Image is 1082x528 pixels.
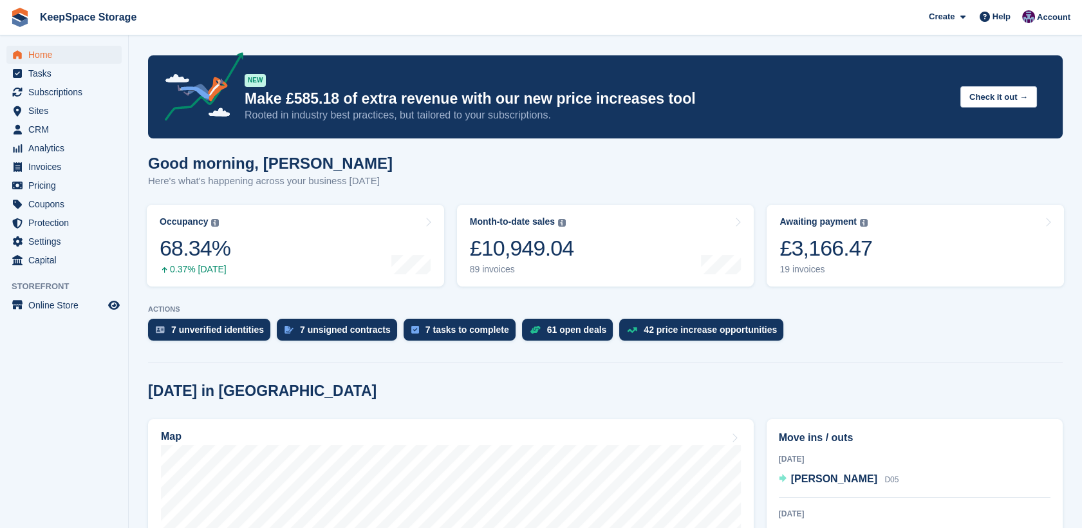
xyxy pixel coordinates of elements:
a: menu [6,176,122,194]
span: Online Store [28,296,106,314]
a: menu [6,251,122,269]
h2: Map [161,431,182,442]
a: menu [6,102,122,120]
div: Occupancy [160,216,208,227]
div: 19 invoices [779,264,872,275]
div: 7 tasks to complete [425,325,509,335]
div: 7 unsigned contracts [300,325,391,335]
a: 61 open deals [522,319,620,347]
a: menu [6,214,122,232]
a: 7 unsigned contracts [277,319,404,347]
span: Pricing [28,176,106,194]
p: Here's what's happening across your business [DATE] [148,174,393,189]
div: £3,166.47 [779,235,872,261]
img: icon-info-grey-7440780725fd019a000dd9b08b2336e03edf1995a4989e88bcd33f0948082b44.svg [860,219,868,227]
a: Awaiting payment £3,166.47 19 invoices [767,205,1064,287]
span: Coupons [28,195,106,213]
span: Tasks [28,64,106,82]
img: price-adjustments-announcement-icon-8257ccfd72463d97f412b2fc003d46551f7dbcb40ab6d574587a9cd5c0d94... [154,52,244,126]
div: 42 price increase opportunities [644,325,777,335]
h2: [DATE] in [GEOGRAPHIC_DATA] [148,382,377,400]
a: 7 unverified identities [148,319,277,347]
a: menu [6,64,122,82]
div: [DATE] [779,453,1050,465]
span: [PERSON_NAME] [791,473,877,484]
a: Occupancy 68.34% 0.37% [DATE] [147,205,444,287]
h2: Move ins / outs [779,430,1050,446]
span: CRM [28,120,106,138]
span: Protection [28,214,106,232]
a: Preview store [106,297,122,313]
div: [DATE] [779,508,1050,520]
div: 68.34% [160,235,230,261]
span: D05 [884,475,899,484]
a: menu [6,296,122,314]
p: Make £585.18 of extra revenue with our new price increases tool [245,90,950,108]
span: Sites [28,102,106,120]
img: price_increase_opportunities-93ffe204e8149a01c8c9dc8f82e8f89637d9d84a8eef4429ea346261dce0b2c0.svg [627,327,637,333]
img: verify_identity-adf6edd0f0f0b5bbfe63781bf79b02c33cf7c696d77639b501bdc392416b5a36.svg [156,326,165,334]
div: 0.37% [DATE] [160,264,230,275]
button: Check it out → [960,86,1037,108]
a: [PERSON_NAME] D05 [779,471,899,488]
span: Create [929,10,955,23]
p: ACTIONS [148,305,1063,314]
span: Storefront [12,280,128,293]
img: contract_signature_icon-13c848040528278c33f63329250d36e43548de30e8caae1d1a13099fd9432cc5.svg [284,326,294,334]
a: menu [6,46,122,64]
div: £10,949.04 [470,235,574,261]
img: icon-info-grey-7440780725fd019a000dd9b08b2336e03edf1995a4989e88bcd33f0948082b44.svg [558,219,566,227]
div: 7 unverified identities [171,325,264,335]
img: Charlotte Jobling [1022,10,1035,23]
a: menu [6,139,122,157]
h1: Good morning, [PERSON_NAME] [148,155,393,172]
a: menu [6,83,122,101]
span: Capital [28,251,106,269]
span: Settings [28,232,106,250]
a: menu [6,232,122,250]
a: menu [6,158,122,176]
a: menu [6,195,122,213]
img: stora-icon-8386f47178a22dfd0bd8f6a31ec36ba5ce8667c1dd55bd0f319d3a0aa187defe.svg [10,8,30,27]
div: Awaiting payment [779,216,857,227]
span: Subscriptions [28,83,106,101]
p: Rooted in industry best practices, but tailored to your subscriptions. [245,108,950,122]
a: menu [6,120,122,138]
a: Month-to-date sales £10,949.04 89 invoices [457,205,754,287]
img: task-75834270c22a3079a89374b754ae025e5fb1db73e45f91037f5363f120a921f8.svg [411,326,419,334]
div: 89 invoices [470,264,574,275]
a: 7 tasks to complete [404,319,522,347]
div: NEW [245,74,266,87]
a: 42 price increase opportunities [619,319,790,347]
div: 61 open deals [547,325,607,335]
span: Home [28,46,106,64]
img: deal-1b604bf984904fb50ccaf53a9ad4b4a5d6e5aea283cecdc64d6e3604feb123c2.svg [530,325,541,334]
img: icon-info-grey-7440780725fd019a000dd9b08b2336e03edf1995a4989e88bcd33f0948082b44.svg [211,219,219,227]
span: Invoices [28,158,106,176]
span: Account [1037,11,1070,24]
span: Analytics [28,139,106,157]
span: Help [993,10,1011,23]
a: KeepSpace Storage [35,6,142,28]
div: Month-to-date sales [470,216,555,227]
